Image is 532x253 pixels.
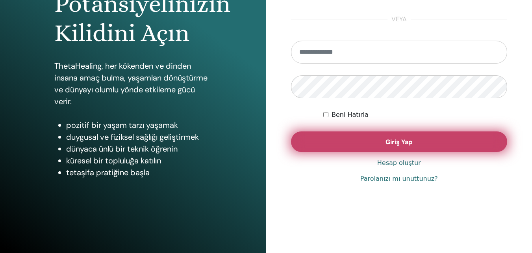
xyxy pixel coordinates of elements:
label: Beni Hatırla [332,110,369,120]
li: pozitif bir yaşam tarzı yaşamak [66,119,212,131]
a: Hesap oluştur [377,158,421,168]
li: küresel bir topluluğa katılın [66,155,212,167]
span: veya [387,15,411,24]
a: Parolanızı mı unuttunuz? [360,174,438,184]
li: dünyaca ünlü bir teknik öğrenin [66,143,212,155]
p: ThetaHealing, her kökenden ve dinden insana amaç bulma, yaşamları dönüştürme ve dünyayı olumlu yö... [54,60,212,107]
div: Keep me authenticated indefinitely or until I manually logout [323,110,507,120]
button: Giriş Yap [291,131,508,152]
li: duygusal ve fiziksel sağlığı geliştirmek [66,131,212,143]
span: Giriş Yap [386,138,412,146]
li: tetaşifa pratiğine başla [66,167,212,178]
